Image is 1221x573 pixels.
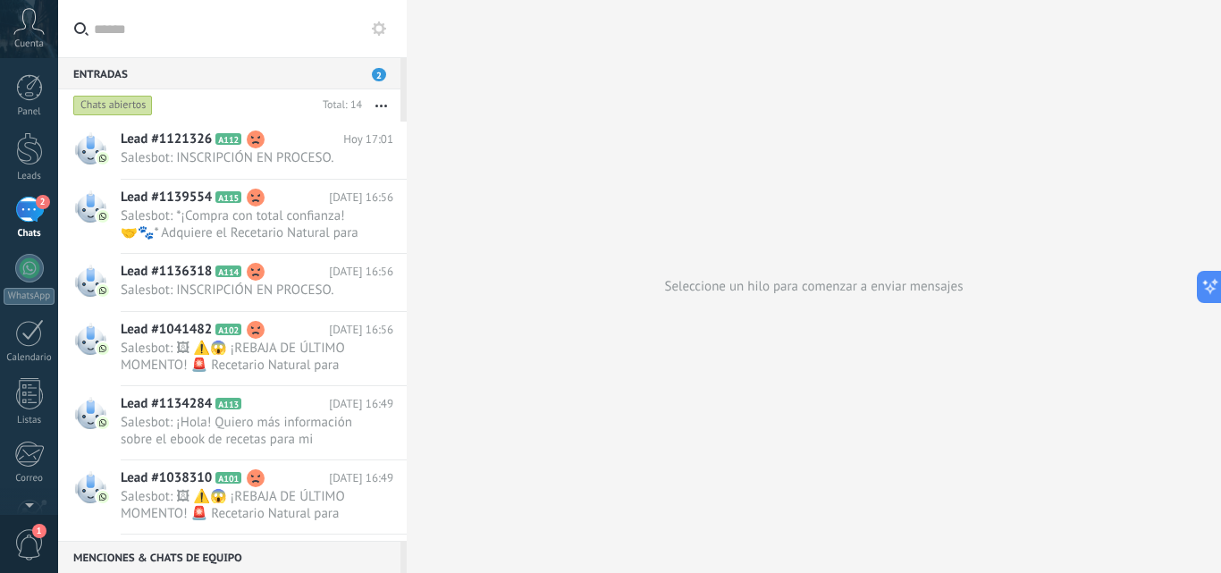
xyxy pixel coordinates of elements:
[32,524,46,538] span: 1
[329,395,393,413] span: [DATE] 16:49
[329,263,393,281] span: [DATE] 16:56
[121,149,359,166] span: Salesbot: INSCRIPCIÓN EN PROCESO.
[97,491,109,503] img: com.amocrm.amocrmwa.svg
[121,414,359,448] span: Salesbot: ¡Hola! Quiero más información sobre el ebook de recetas para mi peludito?
[58,254,407,311] a: Lead #1136318 A114 [DATE] 16:56 Salesbot: INSCRIPCIÓN EN PROCESO.
[121,469,212,487] span: Lead #1038310
[362,89,400,122] button: Más
[58,312,407,385] a: Lead #1041482 A102 [DATE] 16:56 Salesbot: 🖼 ⚠️😱 ¡REBAJA DE ÚLTIMO MOMENTO! 🚨 Recetario Natural pa...
[121,488,359,522] span: Salesbot: 🖼 ⚠️😱 ¡REBAJA DE ÚLTIMO MOMENTO! 🚨 Recetario Natural para Perros y Gatos 🐾 🛑 Oferta Fla...
[58,386,407,459] a: Lead #1134284 A113 [DATE] 16:49 Salesbot: ¡Hola! Quiero más información sobre el ebook de recetas...
[4,352,55,364] div: Calendario
[58,180,407,253] a: Lead #1139554 A115 [DATE] 16:56 Salesbot: *¡Compra con total confianza! 🤝🐾* Adquiere el Recetario...
[36,195,50,209] span: 2
[215,265,241,277] span: A114
[121,189,212,206] span: Lead #1139554
[58,122,407,179] a: Lead #1121326 A112 Hoy 17:01 Salesbot: INSCRIPCIÓN EN PROCESO.
[215,398,241,409] span: A113
[4,228,55,240] div: Chats
[73,95,153,116] div: Chats abiertos
[316,97,362,114] div: Total: 14
[4,171,55,182] div: Leads
[58,541,400,573] div: Menciones & Chats de equipo
[97,152,109,164] img: com.amocrm.amocrmwa.svg
[329,469,393,487] span: [DATE] 16:49
[14,38,44,50] span: Cuenta
[58,57,400,89] div: Entradas
[121,321,212,339] span: Lead #1041482
[4,106,55,118] div: Panel
[329,321,393,339] span: [DATE] 16:56
[97,284,109,297] img: com.amocrm.amocrmwa.svg
[121,131,212,148] span: Lead #1121326
[97,417,109,429] img: com.amocrm.amocrmwa.svg
[4,473,55,485] div: Correo
[121,207,359,241] span: Salesbot: *¡Compra con total confianza! 🤝🐾* Adquiere el Recetario Natural para Perros y Gatos en ...
[372,68,386,81] span: 2
[97,342,109,355] img: com.amocrm.amocrmwa.svg
[121,263,212,281] span: Lead #1136318
[343,131,393,148] span: Hoy 17:01
[97,210,109,223] img: com.amocrm.amocrmwa.svg
[121,282,359,299] span: Salesbot: INSCRIPCIÓN EN PROCESO.
[215,324,241,335] span: A102
[215,472,241,484] span: A101
[4,415,55,426] div: Listas
[329,189,393,206] span: [DATE] 16:56
[215,191,241,203] span: A115
[121,395,212,413] span: Lead #1134284
[121,340,359,374] span: Salesbot: 🖼 ⚠️😱 ¡REBAJA DE ÚLTIMO MOMENTO! 🚨 Recetario Natural para Perros y Gatos 🐾 🛑 Oferta Fla...
[4,288,55,305] div: WhatsApp
[215,133,241,145] span: A112
[58,460,407,534] a: Lead #1038310 A101 [DATE] 16:49 Salesbot: 🖼 ⚠️😱 ¡REBAJA DE ÚLTIMO MOMENTO! 🚨 Recetario Natural pa...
